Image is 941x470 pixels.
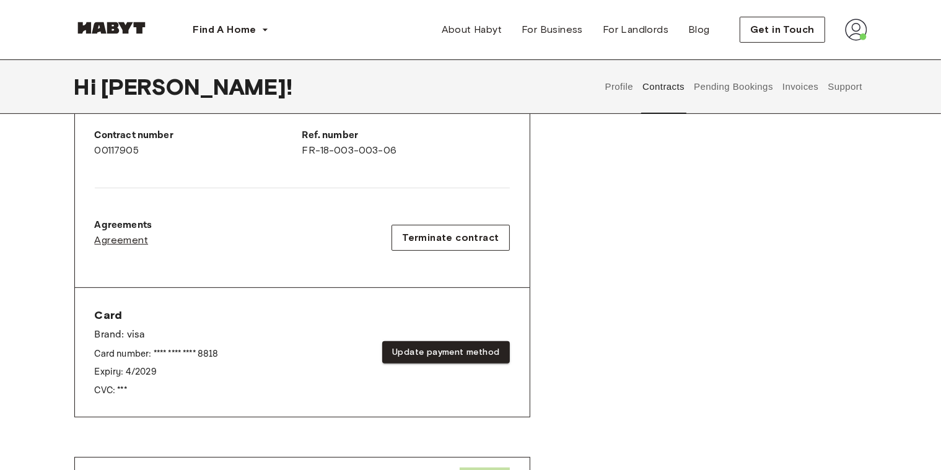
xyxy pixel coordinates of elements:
[600,59,867,114] div: user profile tabs
[688,22,710,37] span: Blog
[95,233,149,248] span: Agreement
[101,74,292,100] span: [PERSON_NAME] !
[183,17,279,42] button: Find A Home
[193,22,256,37] span: Find A Home
[603,59,635,114] button: Profile
[845,19,867,41] img: avatar
[95,128,302,143] p: Contract number
[74,22,149,34] img: Habyt
[95,218,152,233] p: Agreements
[781,59,820,114] button: Invoices
[750,22,815,37] span: Get in Touch
[826,59,864,114] button: Support
[512,17,593,42] a: For Business
[693,59,775,114] button: Pending Bookings
[402,230,499,245] span: Terminate contract
[95,233,152,248] a: Agreement
[678,17,720,42] a: Blog
[95,328,219,342] p: Brand: visa
[603,22,668,37] span: For Landlords
[95,365,219,378] p: Expiry: 4 / 2029
[392,225,509,251] button: Terminate contract
[641,59,686,114] button: Contracts
[302,128,510,143] p: Ref. number
[432,17,512,42] a: About Habyt
[593,17,678,42] a: For Landlords
[95,128,302,158] div: 00117905
[382,341,509,364] button: Update payment method
[74,74,101,100] span: Hi
[95,308,219,323] span: Card
[740,17,825,43] button: Get in Touch
[302,128,510,158] div: FR-18-003-003-06
[442,22,502,37] span: About Habyt
[522,22,583,37] span: For Business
